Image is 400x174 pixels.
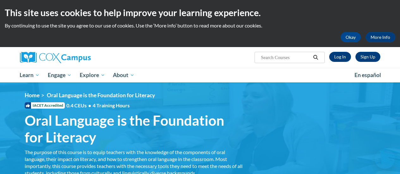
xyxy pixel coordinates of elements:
[80,71,105,79] span: Explore
[16,68,44,82] a: Learn
[20,52,91,63] img: Cox Campus
[366,32,395,42] a: More Info
[5,6,395,19] h2: This site uses cookies to help improve your learning experience.
[350,69,385,82] a: En español
[260,54,311,61] input: Search Courses
[93,102,130,108] span: 4 Training Hours
[311,54,320,61] button: Search
[47,92,155,99] span: Oral Language is the Foundation for Literacy
[15,68,385,82] div: Main menu
[20,71,40,79] span: Learn
[109,68,138,82] a: About
[5,22,395,29] p: By continuing to use the site you agree to our use of cookies. Use the ‘More info’ button to read...
[355,52,380,62] a: Register
[354,72,381,78] span: En español
[375,149,395,169] iframe: Button to launch messaging window
[113,71,134,79] span: About
[25,112,243,146] span: Oral Language is the Foundation for Literacy
[341,32,361,42] button: Okay
[88,102,91,108] span: •
[25,92,40,99] a: Home
[76,68,109,82] a: Explore
[66,102,130,109] span: 0.4 CEUs
[329,52,351,62] a: Log In
[48,71,71,79] span: Engage
[20,52,134,63] a: Cox Campus
[25,102,65,109] span: IACET Accredited
[44,68,76,82] a: Engage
